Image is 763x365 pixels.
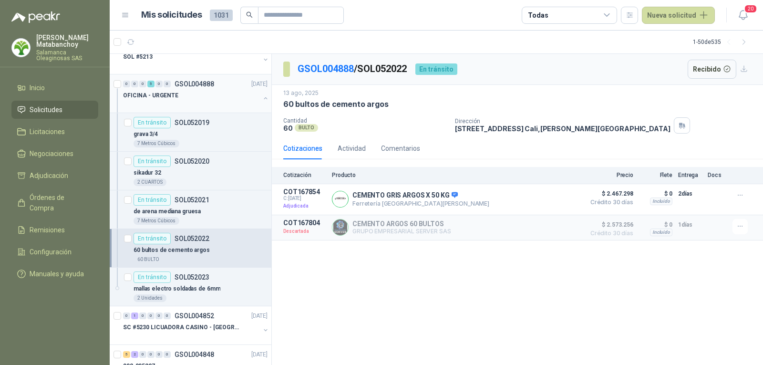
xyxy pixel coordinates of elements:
a: En tránsitoSOL05202260 bultos de cemento argos60 BULTO [110,229,271,268]
span: Manuales y ayuda [30,269,84,279]
p: GSOL004852 [175,313,214,319]
div: 0 [164,351,171,358]
p: CEMENTO GRIS ARGOS X 50 KG [352,191,489,200]
div: 5 [123,351,130,358]
div: Incluido [650,198,672,205]
p: / SOL052022 [298,62,408,76]
p: 60 bultos de cemento argos [283,99,388,109]
button: 20 [734,7,752,24]
div: En tránsito [134,271,171,283]
p: Cantidad [283,117,447,124]
p: [DATE] [251,350,268,359]
p: GSOL004848 [175,351,214,358]
p: Adjudicada [283,201,326,211]
div: BULTO [295,124,318,132]
span: Negociaciones [30,148,73,159]
span: Remisiones [30,225,65,235]
img: Company Logo [332,191,348,207]
p: 1 días [678,219,702,230]
span: $ 2.573.256 [586,219,633,230]
div: 1 [131,313,138,319]
div: 0 [147,351,155,358]
a: GSOL004888 [298,63,354,74]
div: En tránsito [134,156,171,167]
span: 1031 [210,10,233,21]
p: 60 bultos de cemento argos [134,246,210,255]
p: Descartada [283,227,326,236]
p: COT167854 [283,188,326,196]
div: 0 [155,313,163,319]
p: 60 [283,124,293,132]
p: SOL #5213 [123,52,153,62]
p: 13 ago, 2025 [283,89,319,98]
p: [DATE] [251,80,268,89]
div: 2 Unidades [134,294,166,302]
a: Inicio [11,79,98,97]
div: 7 Metros Cúbicos [134,217,179,225]
p: CEMENTO ARGOS 60 BULTOS [352,220,451,228]
div: 2 [131,351,138,358]
div: 2 CUARTOS [134,178,166,186]
p: Ferretería [GEOGRAPHIC_DATA][PERSON_NAME] [352,200,489,207]
div: 0 [155,81,163,87]
span: C: [DATE] [283,196,326,201]
p: Docs [708,172,727,178]
p: SOL052021 [175,197,209,203]
p: Precio [586,172,633,178]
div: En tránsito [134,117,171,128]
p: $ 0 [639,219,672,230]
p: Flete [639,172,672,178]
span: 20 [744,4,757,13]
a: Solicitudes [11,101,98,119]
div: 0 [123,81,130,87]
div: 60 BULTO [134,256,163,263]
a: Adjudicación [11,167,98,185]
p: $ 0 [639,188,672,199]
p: SC #5230 LICUADORA CASINO - [GEOGRAPHIC_DATA] [123,323,242,332]
a: 0 0 0 5 0 0 GSOL004888[DATE] OFICINA - URGENTE [123,78,269,109]
div: 0 [139,351,146,358]
a: Órdenes de Compra [11,188,98,217]
div: Incluido [650,229,672,236]
span: Órdenes de Compra [30,192,89,213]
div: Actividad [338,143,366,154]
p: mallas electro soldadas de 6mm [134,284,220,293]
p: [STREET_ADDRESS] Cali , [PERSON_NAME][GEOGRAPHIC_DATA] [455,125,670,133]
div: 0 [123,313,130,319]
button: Recibido [688,60,737,79]
a: Licitaciones [11,123,98,141]
p: [DATE] [251,312,268,321]
p: OFICINA - URGENTE [123,91,178,100]
p: COT167804 [283,219,326,227]
span: Crédito 30 días [586,230,633,236]
img: Logo peakr [11,11,60,23]
a: Manuales y ayuda [11,265,98,283]
a: En tránsitoSOL052021de arena mediana gruesa7 Metros Cúbicos [110,190,271,229]
div: En tránsito [134,233,171,244]
p: SOL052023 [175,274,209,281]
p: sikadur 32 [134,168,161,177]
p: Dirección [455,118,670,125]
div: En tránsito [134,194,171,206]
h1: Mis solicitudes [141,8,202,22]
img: Company Logo [12,39,30,57]
a: En tránsitoSOL052020sikadur 322 CUARTOS [110,152,271,190]
div: 0 [155,351,163,358]
div: 0 [139,313,146,319]
a: 0 1 0 0 0 0 GSOL004852[DATE] SC #5230 LICUADORA CASINO - [GEOGRAPHIC_DATA] [123,310,269,341]
img: Company Logo [332,219,348,235]
div: 5 [147,81,155,87]
p: SOL052019 [175,119,209,126]
a: Configuración [11,243,98,261]
p: GSOL004888 [175,81,214,87]
div: 7 Metros Cúbicos [134,140,179,147]
div: 0 [147,313,155,319]
a: Negociaciones [11,145,98,163]
a: Remisiones [11,221,98,239]
span: Licitaciones [30,126,65,137]
p: grava 3/4 [134,130,158,139]
span: Solicitudes [30,104,62,115]
p: GRUPO EMPRESARIAL SERVER SAS [352,228,451,235]
p: de arena mediana gruesa [134,207,201,216]
p: Cotización [283,172,326,178]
